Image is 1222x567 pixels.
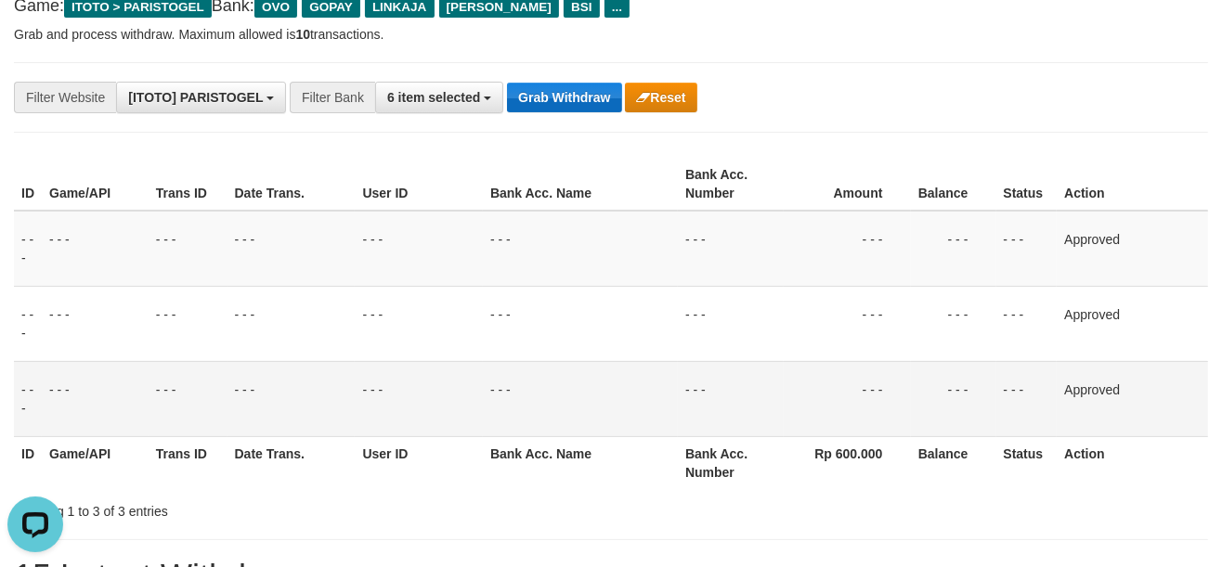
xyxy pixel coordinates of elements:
[678,436,784,489] th: Bank Acc. Number
[42,436,149,489] th: Game/API
[149,158,227,211] th: Trans ID
[1057,436,1208,489] th: Action
[507,83,621,112] button: Grab Withdraw
[355,436,483,489] th: User ID
[14,495,495,521] div: Showing 1 to 3 of 3 entries
[227,211,356,287] td: - - -
[996,158,1058,211] th: Status
[996,211,1058,287] td: - - -
[375,82,503,113] button: 6 item selected
[149,286,227,361] td: - - -
[784,361,910,436] td: - - -
[14,361,42,436] td: - - -
[227,286,356,361] td: - - -
[625,83,696,112] button: Reset
[227,436,356,489] th: Date Trans.
[128,90,263,105] span: [ITOTO] PARISTOGEL
[14,436,42,489] th: ID
[42,361,149,436] td: - - -
[678,211,784,287] td: - - -
[14,211,42,287] td: - - -
[678,158,784,211] th: Bank Acc. Number
[14,25,1208,44] p: Grab and process withdraw. Maximum allowed is transactions.
[483,436,678,489] th: Bank Acc. Name
[149,211,227,287] td: - - -
[678,361,784,436] td: - - -
[996,361,1058,436] td: - - -
[387,90,480,105] span: 6 item selected
[784,436,910,489] th: Rp 600.000
[1057,211,1208,287] td: Approved
[784,211,910,287] td: - - -
[784,286,910,361] td: - - -
[483,361,678,436] td: - - -
[1057,286,1208,361] td: Approved
[14,158,42,211] th: ID
[784,158,910,211] th: Amount
[911,211,996,287] td: - - -
[996,286,1058,361] td: - - -
[290,82,375,113] div: Filter Bank
[42,158,149,211] th: Game/API
[483,211,678,287] td: - - -
[355,286,483,361] td: - - -
[14,286,42,361] td: - - -
[1057,158,1208,211] th: Action
[42,286,149,361] td: - - -
[116,82,286,113] button: [ITOTO] PARISTOGEL
[483,158,678,211] th: Bank Acc. Name
[911,158,996,211] th: Balance
[1057,361,1208,436] td: Approved
[355,211,483,287] td: - - -
[996,436,1058,489] th: Status
[7,7,63,63] button: Open LiveChat chat widget
[355,158,483,211] th: User ID
[678,286,784,361] td: - - -
[911,436,996,489] th: Balance
[227,361,356,436] td: - - -
[42,211,149,287] td: - - -
[355,361,483,436] td: - - -
[911,361,996,436] td: - - -
[149,361,227,436] td: - - -
[227,158,356,211] th: Date Trans.
[295,27,310,42] strong: 10
[911,286,996,361] td: - - -
[149,436,227,489] th: Trans ID
[14,82,116,113] div: Filter Website
[483,286,678,361] td: - - -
